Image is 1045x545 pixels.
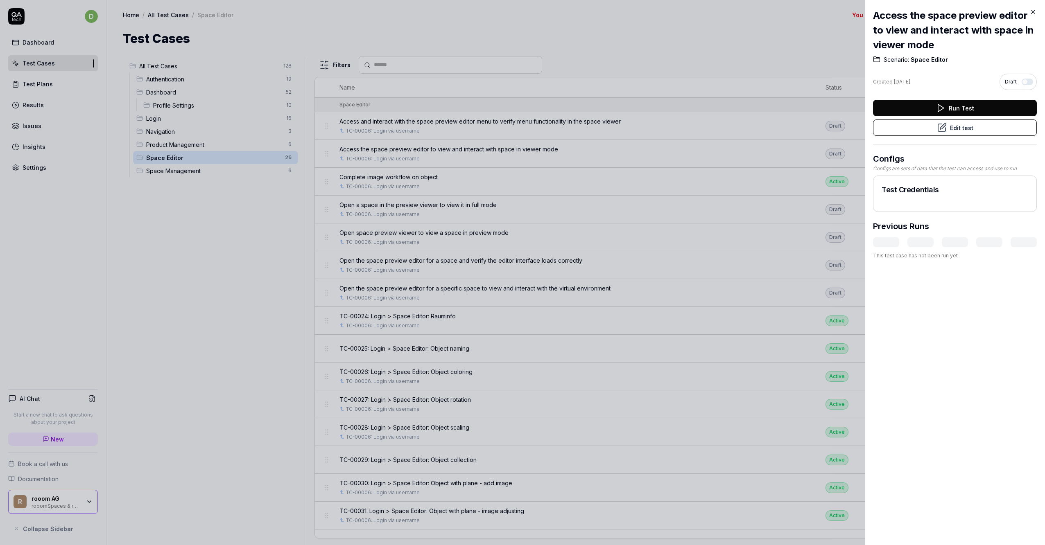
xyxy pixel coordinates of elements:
[909,56,948,64] span: Space Editor
[884,56,909,64] span: Scenario:
[873,78,910,86] div: Created
[873,165,1037,172] div: Configs are sets of data that the test can access and use to run
[1005,78,1017,86] span: Draft
[894,79,910,85] time: [DATE]
[873,153,1037,165] h3: Configs
[873,8,1037,52] h2: Access the space preview editor to view and interact with space in viewer mode
[873,220,929,232] h3: Previous Runs
[873,119,1037,136] button: Edit test
[882,184,1028,195] h2: Test Credentials
[873,252,1037,259] div: This test case has not been run yet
